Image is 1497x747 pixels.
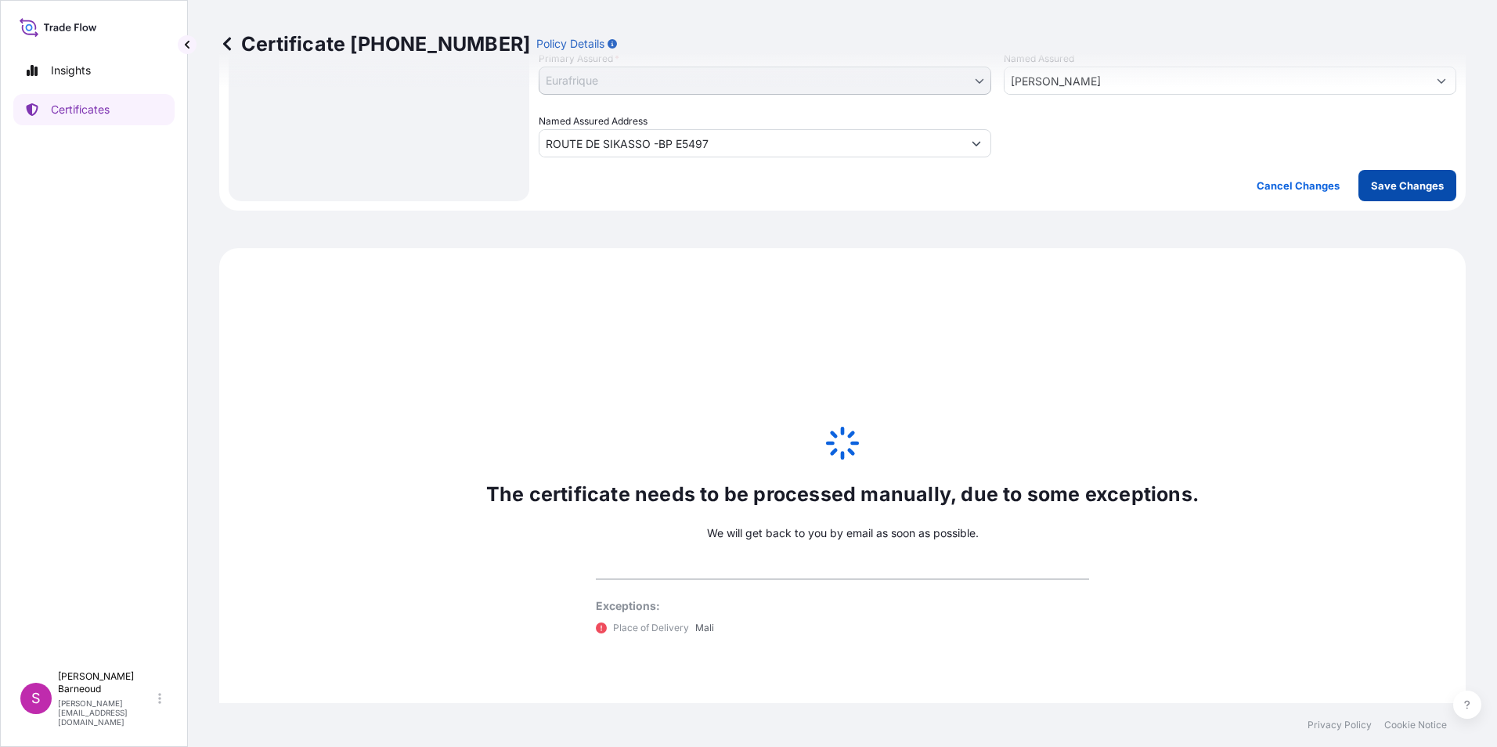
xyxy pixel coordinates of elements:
p: [PERSON_NAME] Barneoud [58,670,155,695]
label: Named Assured Address [539,114,647,129]
p: Mali [695,620,714,636]
p: Save Changes [1371,178,1444,193]
a: Certificates [13,94,175,125]
p: We will get back to you by email as soon as possible. [707,525,979,541]
span: S [31,691,41,706]
p: Certificate [PHONE_NUMBER] [219,31,530,56]
p: [PERSON_NAME][EMAIL_ADDRESS][DOMAIN_NAME] [58,698,155,727]
button: Save Changes [1358,170,1456,201]
a: Insights [13,55,175,86]
button: Cancel Changes [1244,170,1352,201]
p: Policy Details [536,36,604,52]
p: Cancel Changes [1257,178,1340,193]
p: Exceptions: [596,598,1089,614]
p: Certificates [51,102,110,117]
p: Place of Delivery [613,620,689,636]
p: Insights [51,63,91,78]
p: The certificate needs to be processed manually, due to some exceptions. [486,482,1199,507]
a: Privacy Policy [1308,719,1372,731]
a: Cookie Notice [1384,719,1447,731]
input: Named Assured Address [539,129,962,157]
button: Show suggestions [962,129,990,157]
